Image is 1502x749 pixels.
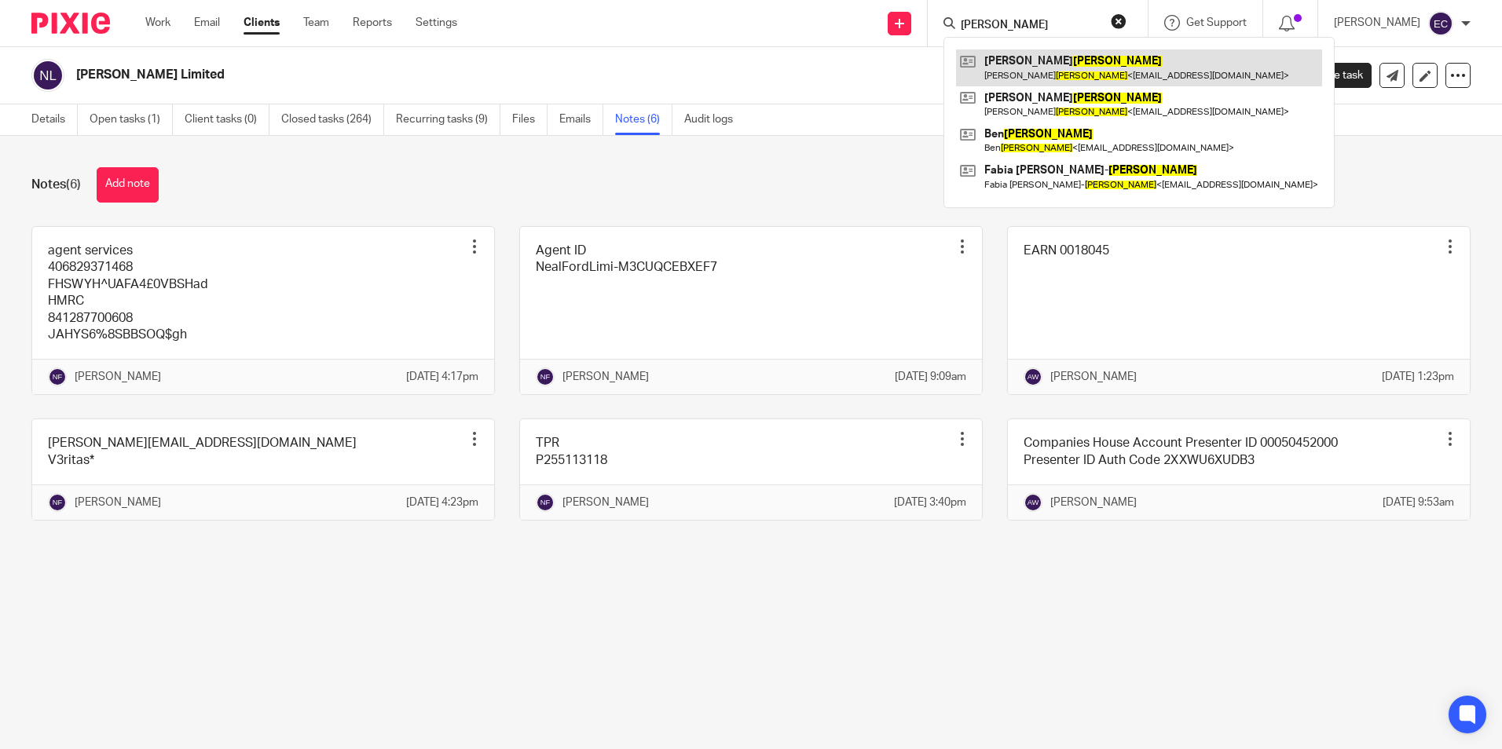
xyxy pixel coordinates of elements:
a: Audit logs [684,104,745,135]
a: Closed tasks (264) [281,104,384,135]
span: (6) [66,178,81,191]
a: Notes (6) [615,104,672,135]
a: Email [194,15,220,31]
a: Emails [559,104,603,135]
p: [DATE] 4:17pm [406,369,478,385]
p: [PERSON_NAME] [1334,15,1420,31]
p: [DATE] 4:23pm [406,495,478,510]
button: Clear [1111,13,1126,29]
p: [PERSON_NAME] [75,369,161,385]
a: Client tasks (0) [185,104,269,135]
img: svg%3E [31,59,64,92]
p: [PERSON_NAME] [1050,369,1137,385]
a: Recurring tasks (9) [396,104,500,135]
img: svg%3E [1024,493,1042,512]
p: [PERSON_NAME] [562,369,649,385]
input: Search [959,19,1101,33]
a: Clients [244,15,280,31]
p: [DATE] 1:23pm [1382,369,1454,385]
h1: Notes [31,177,81,193]
h2: [PERSON_NAME] Limited [76,67,1020,83]
a: Open tasks (1) [90,104,173,135]
img: svg%3E [48,367,67,386]
a: Files [512,104,548,135]
p: [DATE] 9:53am [1383,495,1454,510]
img: svg%3E [536,493,555,512]
img: Pixie [31,13,110,34]
button: Add note [97,167,159,203]
a: Settings [416,15,457,31]
p: [DATE] 3:40pm [894,495,966,510]
a: Details [31,104,78,135]
span: Get Support [1186,17,1247,28]
a: Reports [353,15,392,31]
p: [DATE] 9:09am [895,369,966,385]
img: svg%3E [1428,11,1453,36]
p: [PERSON_NAME] [1050,495,1137,510]
img: svg%3E [1024,367,1042,386]
img: svg%3E [48,493,67,512]
a: Team [303,15,329,31]
p: [PERSON_NAME] [75,495,161,510]
p: [PERSON_NAME] [562,495,649,510]
img: svg%3E [536,367,555,386]
a: Work [145,15,170,31]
